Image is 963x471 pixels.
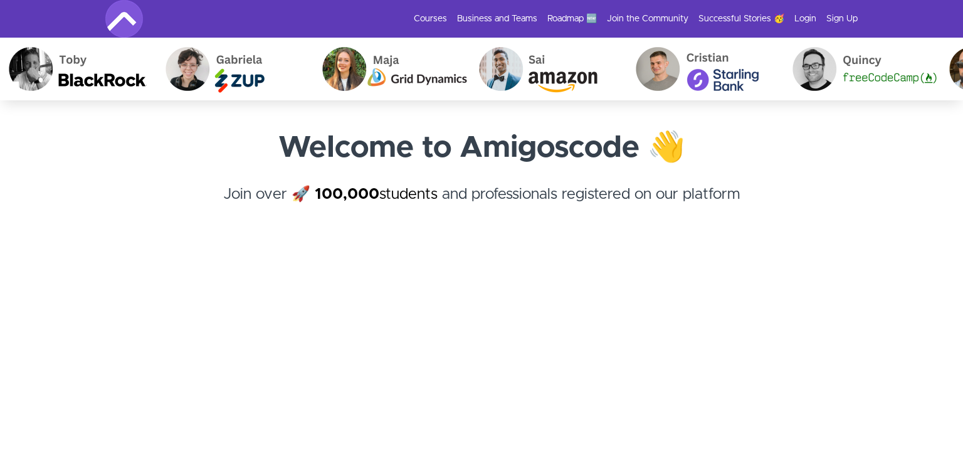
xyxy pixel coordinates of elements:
[147,38,304,100] img: Gabriela
[414,13,447,25] a: Courses
[315,187,379,202] strong: 100,000
[698,13,784,25] a: Successful Stories 🥳
[105,183,858,228] h4: Join over 🚀 and professionals registered on our platform
[794,13,816,25] a: Login
[826,13,858,25] a: Sign Up
[618,38,774,100] img: Cristian
[547,13,597,25] a: Roadmap 🆕
[461,38,618,100] img: Sai
[774,38,931,100] img: Quincy
[607,13,688,25] a: Join the Community
[457,13,537,25] a: Business and Teams
[315,187,438,202] a: 100,000students
[278,133,685,163] strong: Welcome to Amigoscode 👋
[304,38,461,100] img: Maja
